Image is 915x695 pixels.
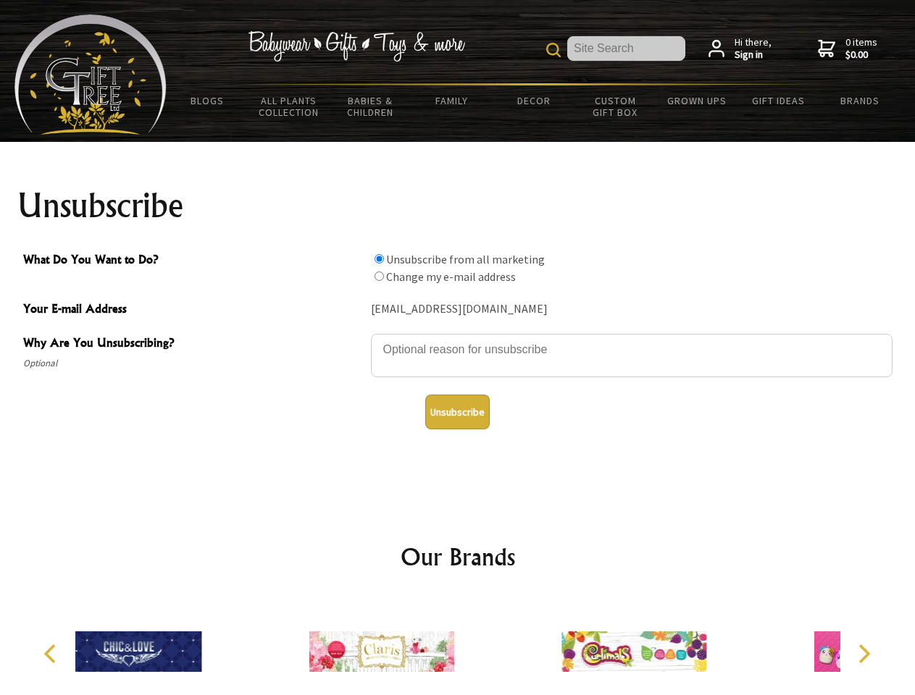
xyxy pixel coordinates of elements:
[375,271,384,281] input: What Do You Want to Do?
[546,43,561,57] img: product search
[819,85,901,116] a: Brands
[845,49,877,62] strong: $0.00
[411,85,493,116] a: Family
[386,269,516,284] label: Change my e-mail address
[567,36,685,61] input: Site Search
[17,188,898,223] h1: Unsubscribe
[375,254,384,264] input: What Do You Want to Do?
[167,85,248,116] a: BLOGS
[493,85,575,116] a: Decor
[575,85,656,127] a: Custom Gift Box
[23,355,364,372] span: Optional
[656,85,738,116] a: Grown Ups
[36,638,68,670] button: Previous
[848,638,880,670] button: Next
[29,539,887,574] h2: Our Brands
[23,300,364,321] span: Your E-mail Address
[845,35,877,62] span: 0 items
[386,252,545,266] label: Unsubscribe from all marketing
[248,85,330,127] a: All Plants Collection
[738,85,819,116] a: Gift Ideas
[23,250,364,271] span: What Do You Want to Do?
[735,49,772,62] strong: Sign in
[425,395,490,429] button: Unsubscribe
[371,334,893,377] textarea: Why Are You Unsubscribing?
[248,31,465,62] img: Babywear - Gifts - Toys & more
[14,14,167,135] img: Babyware - Gifts - Toys and more...
[371,298,893,321] div: [EMAIL_ADDRESS][DOMAIN_NAME]
[818,36,877,62] a: 0 items$0.00
[735,36,772,62] span: Hi there,
[709,36,772,62] a: Hi there,Sign in
[23,334,364,355] span: Why Are You Unsubscribing?
[330,85,411,127] a: Babies & Children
